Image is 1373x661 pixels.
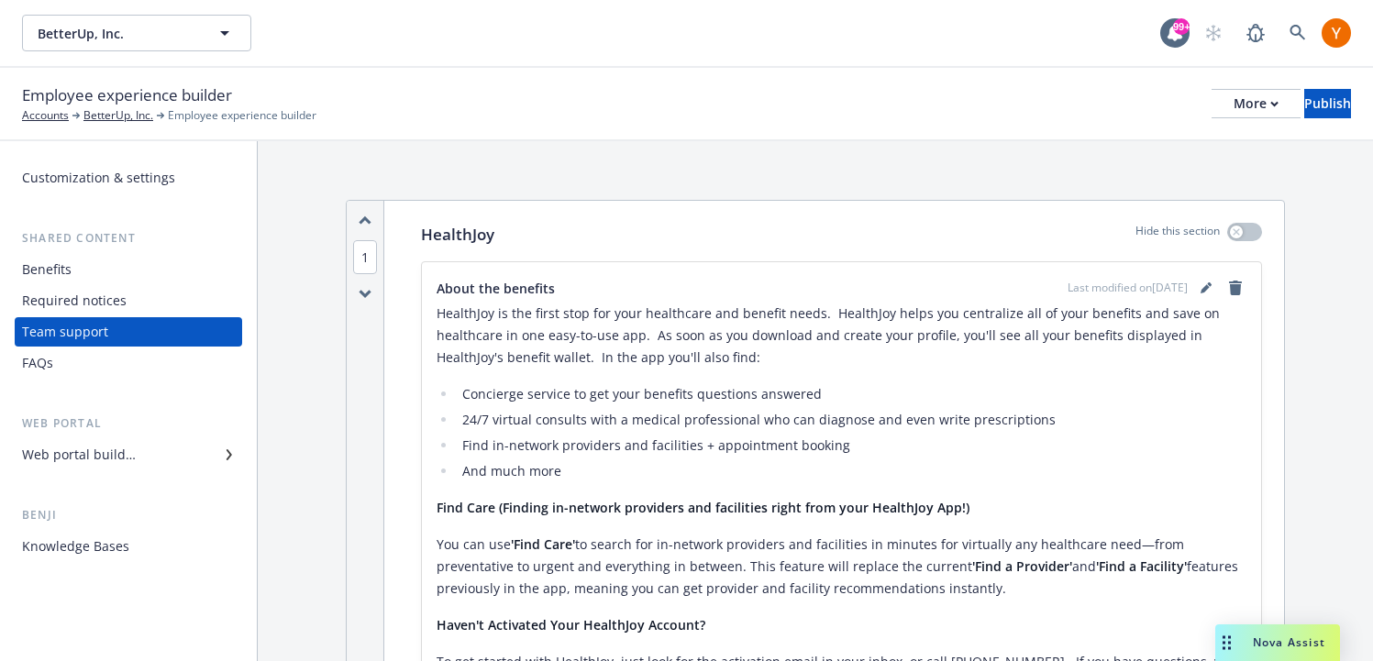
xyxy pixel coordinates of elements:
li: Concierge service to get your benefits questions answered [457,383,1246,405]
li: And much more [457,460,1246,482]
a: Web portal builder [15,440,242,469]
button: 1 [353,248,377,267]
span: 1 [353,240,377,274]
a: remove [1224,277,1246,299]
div: Web portal builder [22,440,136,469]
span: Employee experience builder [168,107,316,124]
a: Team support [15,317,242,347]
strong: Haven't Activated Your HealthJoy Account? [437,616,705,633]
a: Report a Bug [1237,15,1274,51]
div: Knowledge Bases [22,532,129,561]
strong: 'Find a Facility' [1096,557,1187,575]
div: Drag to move [1215,624,1238,661]
a: Customization & settings [15,163,242,193]
span: Last modified on [DATE] [1068,280,1188,296]
a: BetterUp, Inc. [83,107,153,124]
img: photo [1322,18,1351,48]
p: HealthJoy [421,223,494,247]
button: More [1212,89,1301,118]
a: Knowledge Bases [15,532,242,561]
p: Hide this section [1135,223,1220,247]
div: 99+ [1173,18,1190,35]
p: HealthJoy is the first stop for your healthcare and benefit needs. HealthJoy helps you centralize... [437,303,1246,369]
a: editPencil [1195,277,1217,299]
a: FAQs [15,348,242,378]
strong: Find Care (Finding in-network providers and facilities right from your HealthJoy App!) [437,499,969,516]
button: Nova Assist [1215,624,1340,661]
div: Benji [15,506,242,524]
a: Start snowing [1195,15,1232,51]
div: Publish [1304,90,1351,117]
li: Find in-network providers and facilities + appointment booking [457,435,1246,457]
span: About the benefits [437,279,555,298]
a: Required notices [15,286,242,315]
div: More [1234,90,1279,117]
span: BetterUp, Inc. [38,24,196,43]
button: BetterUp, Inc. [22,15,251,51]
span: Nova Assist [1253,634,1325,650]
strong: 'Find a Provider' [972,557,1072,575]
li: 24/7 virtual consults with a medical professional who can diagnose and even write prescriptions [457,409,1246,431]
a: Search [1279,15,1316,51]
span: Employee experience builder [22,83,232,107]
div: Required notices [22,286,127,315]
button: Publish [1304,89,1351,118]
div: Web portal [15,414,242,433]
div: Customization & settings [22,163,175,193]
strong: 'Find Care' [511,535,575,553]
div: Benefits [22,255,72,284]
p: You can use to search for in-network providers and facilities in minutes for virtually any health... [437,534,1246,600]
a: Benefits [15,255,242,284]
div: Shared content [15,229,242,248]
div: Team support [22,317,108,347]
div: FAQs [22,348,53,378]
a: Accounts [22,107,69,124]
